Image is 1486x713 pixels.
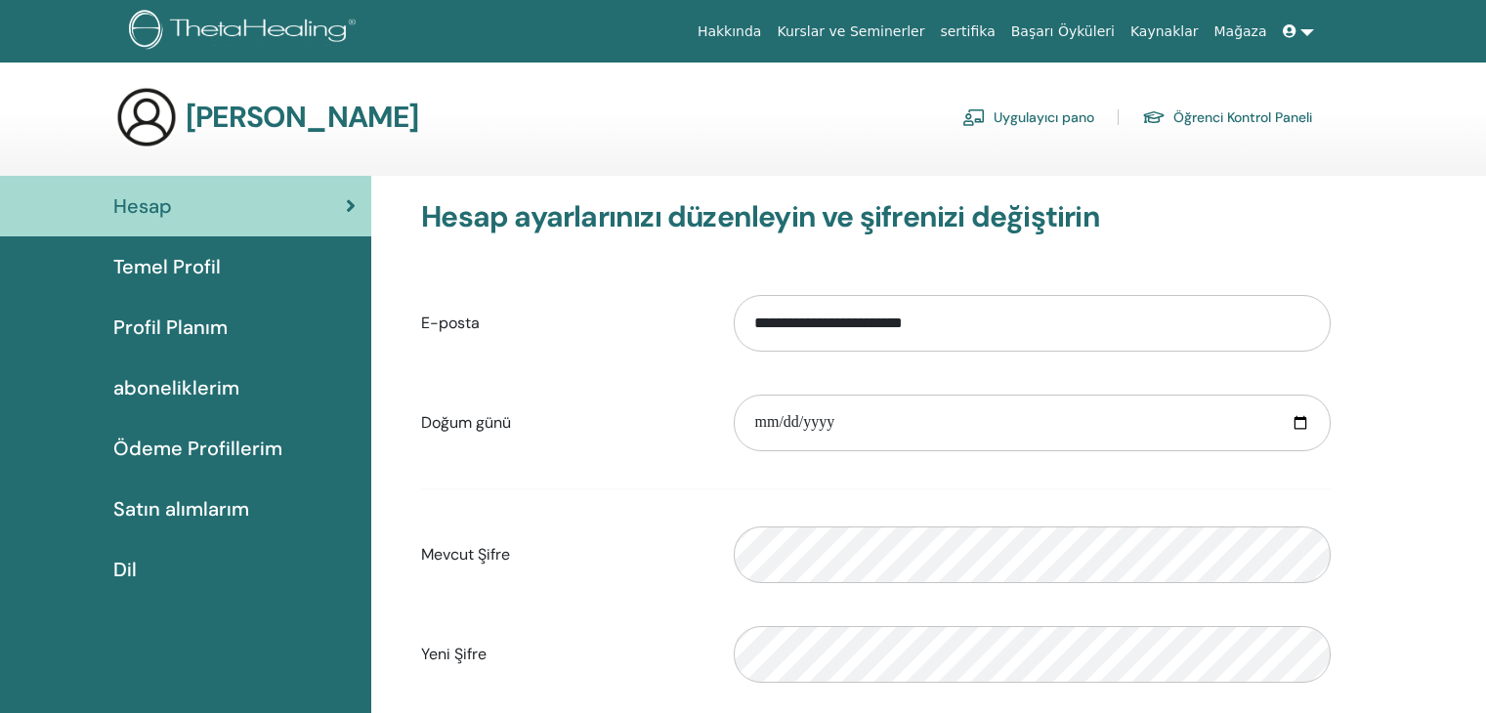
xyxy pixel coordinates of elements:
label: Doğum günü [406,404,719,441]
a: Kurslar ve Seminerler [769,14,932,50]
label: E-posta [406,305,719,342]
span: Satın alımlarım [113,494,249,524]
h3: [PERSON_NAME] [186,100,419,135]
label: Yeni Şifre [406,636,719,673]
h3: Hesap ayarlarınızı düzenleyin ve şifrenizi değiştirin [421,199,1331,234]
a: Başarı Öyküleri [1003,14,1123,50]
img: graduation-cap.svg [1142,109,1166,126]
span: Ödeme Profillerim [113,434,282,463]
label: Mevcut Şifre [406,536,719,573]
a: Kaynaklar [1123,14,1207,50]
img: generic-user-icon.jpg [115,86,178,148]
span: aboneliklerim [113,373,239,402]
img: chalkboard-teacher.svg [962,108,986,126]
span: Profil Planım [113,313,228,342]
span: Temel Profil [113,252,221,281]
a: Öğrenci Kontrol Paneli [1142,102,1312,133]
a: sertifika [932,14,1002,50]
a: Hakkında [690,14,770,50]
a: Mağaza [1206,14,1274,50]
span: Dil [113,555,137,584]
img: logo.png [129,10,362,54]
span: Hesap [113,191,172,221]
a: Uygulayıcı pano [962,102,1094,133]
